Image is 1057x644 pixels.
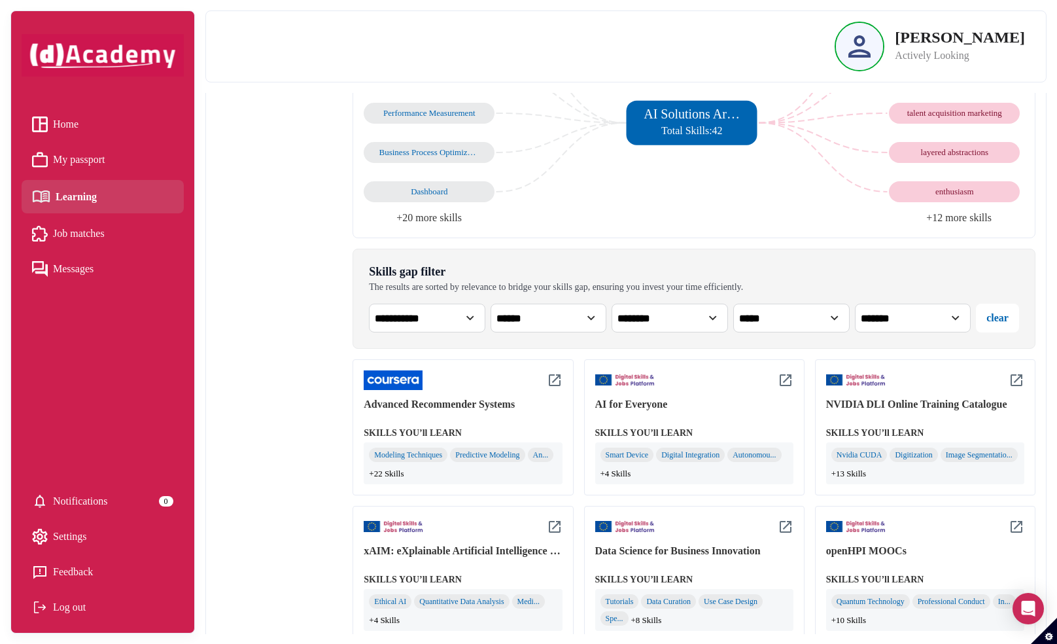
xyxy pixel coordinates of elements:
[600,448,654,462] div: Smart Device
[826,542,1024,560] div: openHPI MOOCs
[450,448,525,462] div: Predictive Modeling
[414,594,509,609] div: Quantitative Data Analysis
[369,282,743,293] div: The results are sorted by relevance to bridge your skills gap, ensuring you invest your time effi...
[32,259,173,279] a: Messages iconMessages
[848,35,871,58] img: Profile
[976,304,1019,332] button: clear
[369,594,411,609] div: Ethical AI
[759,123,888,192] g: Edge from 5 to 10
[905,147,1005,158] div: layered abstractions
[32,562,173,582] a: Feedback
[364,521,423,532] img: icon
[831,465,866,483] span: +13 Skills
[895,48,1025,63] p: Actively Looking
[32,598,173,617] div: Log out
[826,374,885,385] img: icon
[595,395,793,414] div: AI for Everyone
[600,465,631,483] span: +4 Skills
[890,448,937,462] div: Digitization
[595,374,654,385] img: icon
[512,594,545,609] div: Medi...
[364,424,562,442] div: SKILLS YOU’ll LEARN
[53,527,87,546] span: Settings
[496,123,625,152] g: Edge from 3 to 5
[53,492,108,511] span: Notifications
[364,571,562,589] div: SKILLS YOU’ll LEARN
[32,493,48,509] img: setting
[547,372,563,388] img: icon
[694,209,1024,227] li: +12 more skills
[528,448,554,462] div: An...
[32,185,50,208] img: Learning icon
[1009,519,1024,535] img: icon
[661,125,723,136] span: Total Skills: 42
[32,261,48,277] img: Messages icon
[1009,372,1024,388] img: icon
[496,74,625,123] g: Edge from 1 to 5
[641,594,696,609] div: Data Curation
[656,448,725,462] div: Digital Integration
[1013,593,1044,624] div: Open Intercom Messenger
[595,521,654,532] img: icon
[727,448,781,462] div: Autonomou...
[1031,618,1057,644] button: Set cookie preferences
[379,187,480,197] div: Dashboard
[826,571,1024,589] div: SKILLS YOU’ll LEARN
[600,594,639,609] div: Tutorials
[831,448,888,462] div: Nvidia CUDA
[32,115,173,134] a: Home iconHome
[22,34,184,77] img: dAcademy
[369,465,404,483] span: +22 Skills
[32,564,48,580] img: feedback
[759,74,888,123] g: Edge from 5 to 7
[547,519,563,535] img: icon
[56,187,97,207] span: Learning
[600,611,629,626] div: Spe...
[159,496,173,507] div: 0
[644,106,740,122] h5: AI Solutions Architect
[831,594,910,609] div: Quantum Technology
[595,571,793,589] div: SKILLS YOU’ll LEARN
[759,123,888,152] g: Edge from 5 to 9
[364,542,562,560] div: xAIM: eXplainable Artificial Intelligence in healthcare Management
[379,108,480,118] div: Performance Measurement
[32,224,173,243] a: Job matches iconJob matches
[905,108,1005,118] div: talent acquisition marketing
[369,448,447,462] div: Modeling Techniques
[32,150,173,170] a: My passport iconMy passport
[496,123,625,192] g: Edge from 4 to 5
[831,611,866,630] span: +10 Skills
[32,226,48,241] img: Job matches icon
[993,594,1016,609] div: In...
[364,370,423,390] img: icon
[986,309,1009,327] div: clear
[369,265,743,279] div: Skills gap filter
[778,519,793,535] img: icon
[32,116,48,132] img: Home icon
[826,521,885,532] img: icon
[778,372,793,388] img: icon
[595,424,793,442] div: SKILLS YOU’ll LEARN
[941,448,1018,462] div: Image Segmentatio...
[53,259,94,279] span: Messages
[826,395,1024,414] div: NVIDIA DLI Online Training Catalogue
[53,224,105,243] span: Job matches
[32,599,48,615] img: Log out
[759,113,888,123] g: Edge from 5 to 8
[364,395,562,414] div: Advanced Recommender Systems
[826,424,1024,442] div: SKILLS YOU’ll LEARN
[53,115,78,134] span: Home
[379,147,480,158] div: Business Process Optimization
[32,185,173,208] a: Learning iconLearning
[53,150,105,170] span: My passport
[895,29,1025,45] p: [PERSON_NAME]
[364,209,694,227] li: +20 more skills
[369,611,400,630] span: +4 Skills
[496,113,625,123] g: Edge from 2 to 5
[595,542,793,560] div: Data Science for Business Innovation
[32,529,48,545] img: setting
[631,611,662,630] span: +8 Skills
[699,594,763,609] div: Use Case Design
[905,187,1005,197] div: enthusiasm
[912,594,990,609] div: Professional Conduct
